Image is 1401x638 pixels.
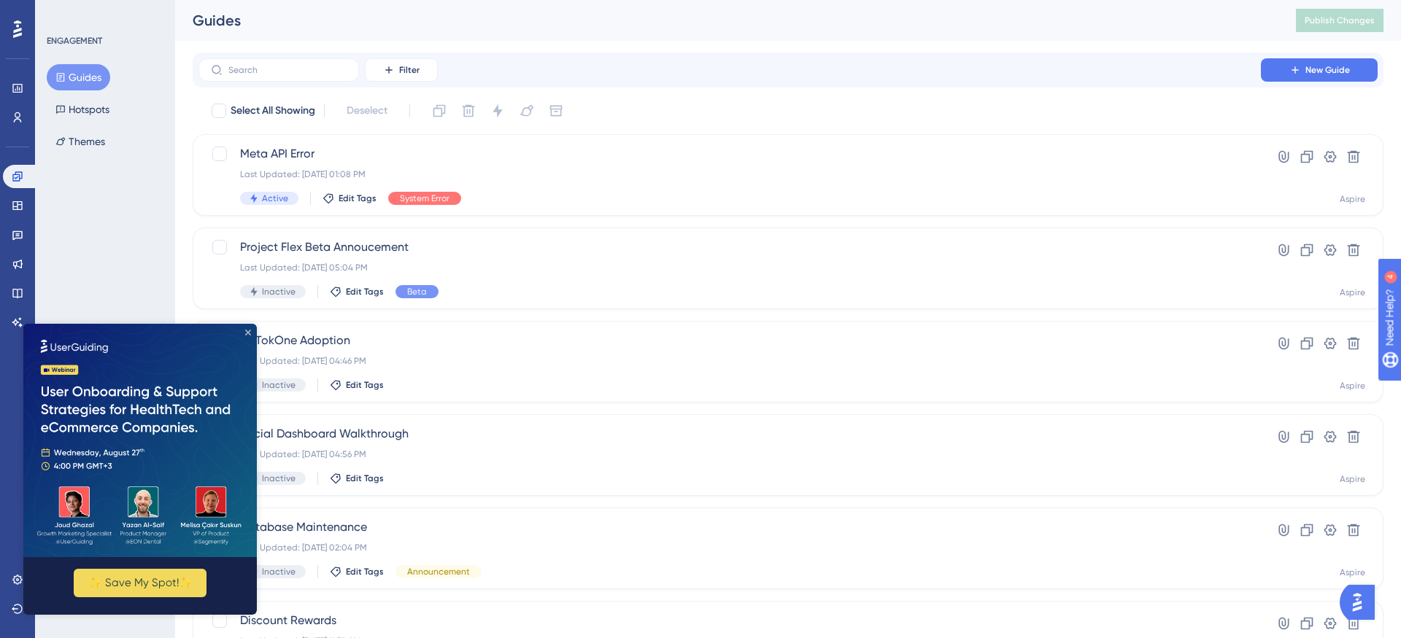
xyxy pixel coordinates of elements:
[407,566,470,577] span: Announcement
[240,542,1219,553] div: Last Updated: [DATE] 02:04 PM
[231,102,315,120] span: Select All Showing
[240,262,1219,273] div: Last Updated: [DATE] 05:04 PM
[400,192,449,204] span: System Error
[34,4,91,21] span: Need Help?
[1261,58,1378,82] button: New Guide
[222,6,228,12] div: Close Preview
[1340,580,1383,624] iframe: UserGuiding AI Assistant Launcher
[1340,567,1365,578] div: Aspire
[330,472,384,484] button: Edit Tags
[240,332,1219,349] span: TikTokOne Adoption
[330,379,384,391] button: Edit Tags
[262,566,296,577] span: Inactive
[330,286,384,297] button: Edit Tags
[407,286,427,297] span: Beta
[365,58,438,82] button: Filter
[262,286,296,297] span: Inactive
[262,379,296,391] span: Inactive
[1296,9,1383,32] button: Publish Changes
[1340,473,1365,485] div: Aspire
[346,379,384,391] span: Edit Tags
[1340,193,1365,205] div: Aspire
[333,98,401,124] button: Deselect
[240,425,1219,443] span: Social Dashboard Walkthrough
[346,472,384,484] span: Edit Tags
[240,448,1219,460] div: Last Updated: [DATE] 04:56 PM
[240,145,1219,163] span: Meta API Error
[1340,287,1365,298] div: Aspire
[323,192,377,204] button: Edit Tags
[240,518,1219,536] span: Database Maintenance
[240,355,1219,367] div: Last Updated: [DATE] 04:46 PM
[47,128,114,155] button: Themes
[399,64,420,76] span: Filter
[1305,15,1375,26] span: Publish Changes
[47,64,110,90] button: Guides
[240,168,1219,180] div: Last Updated: [DATE] 01:08 PM
[240,238,1219,256] span: Project Flex Beta Annoucement
[193,10,1259,31] div: Guides
[240,612,1219,629] span: Discount Rewards
[101,7,106,19] div: 4
[339,192,377,204] span: Edit Tags
[1305,64,1350,76] span: New Guide
[50,245,183,273] button: ✨ Save My Spot!✨
[330,566,384,577] button: Edit Tags
[347,102,387,120] span: Deselect
[228,65,347,75] input: Search
[346,286,384,297] span: Edit Tags
[262,192,288,204] span: Active
[47,35,102,47] div: ENGAGEMENT
[47,96,118,122] button: Hotspots
[346,566,384,577] span: Edit Tags
[1340,380,1365,392] div: Aspire
[262,472,296,484] span: Inactive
